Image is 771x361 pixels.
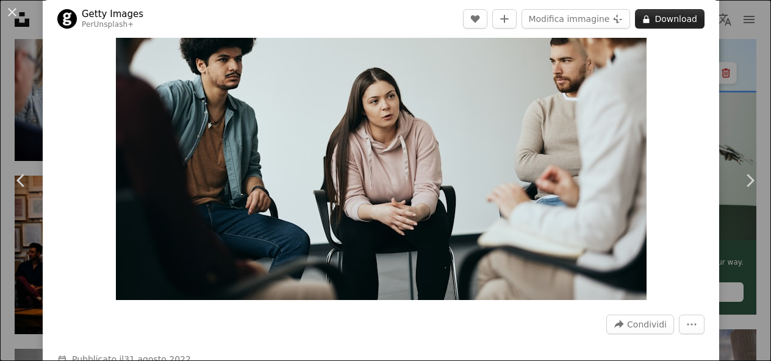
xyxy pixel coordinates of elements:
[522,9,630,29] button: Modifica immagine
[94,20,134,29] a: Unsplash+
[728,122,771,239] a: Avanti
[57,9,77,29] img: Vai al profilo di Getty Images
[463,9,487,29] button: Mi piace
[492,9,517,29] button: Aggiungi alla Collezione
[679,315,705,334] button: Altre azioni
[606,315,674,334] button: Condividi questa immagine
[82,8,143,20] a: Getty Images
[635,9,705,29] button: Download
[82,20,143,30] div: Per
[627,315,667,334] span: Condividi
